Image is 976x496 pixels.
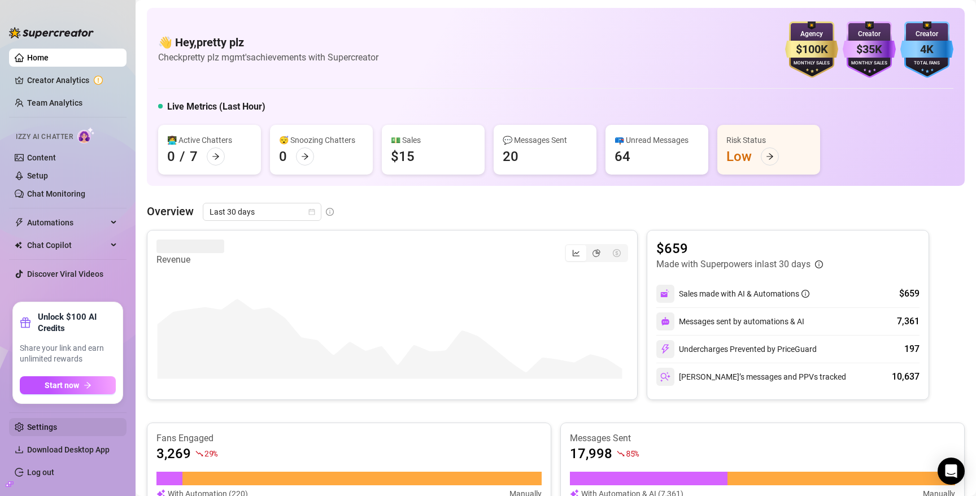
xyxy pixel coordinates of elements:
img: Chat Copilot [15,241,22,249]
div: 20 [503,147,518,166]
span: arrow-right [766,153,774,160]
div: Monthly Sales [785,60,838,67]
div: Risk Status [726,134,811,146]
img: gold-badge-CigiZidd.svg [785,21,838,78]
span: 29 % [204,448,217,459]
span: Automations [27,214,107,232]
div: 0 [167,147,175,166]
div: 💵 Sales [391,134,476,146]
article: Revenue [156,253,224,267]
div: $15 [391,147,415,166]
img: svg%3e [660,289,670,299]
div: Open Intercom Messenger [938,458,965,485]
div: Sales made with AI & Automations [679,288,809,300]
div: $659 [899,287,920,301]
article: Overview [147,203,194,220]
span: Share your link and earn unlimited rewards [20,343,116,365]
article: Made with Superpowers in last 30 days [656,258,811,271]
span: gift [20,317,31,328]
span: fall [195,450,203,458]
div: Creator [900,29,953,40]
span: pie-chart [592,249,600,257]
span: arrow-right [212,153,220,160]
div: 📪 Unread Messages [615,134,699,146]
button: Start nowarrow-right [20,376,116,394]
span: 85 % [626,448,639,459]
article: 3,269 [156,445,191,463]
span: Chat Copilot [27,236,107,254]
span: download [15,445,24,454]
div: Total Fans [900,60,953,67]
h4: 👋 Hey, pretty plz [158,34,378,50]
a: Team Analytics [27,98,82,107]
span: thunderbolt [15,218,24,227]
div: 7,361 [897,315,920,328]
img: svg%3e [660,372,670,382]
div: Messages sent by automations & AI [656,312,804,330]
article: 17,998 [570,445,612,463]
div: segmented control [565,244,628,262]
a: Creator Analytics exclamation-circle [27,71,117,89]
span: Izzy AI Chatter [16,132,73,142]
div: 👩‍💻 Active Chatters [167,134,252,146]
h5: Live Metrics (Last Hour) [167,100,265,114]
article: Messages Sent [570,432,955,445]
img: svg%3e [661,317,670,326]
div: 7 [190,147,198,166]
img: AI Chatter [77,127,95,143]
a: Setup [27,171,48,180]
div: 64 [615,147,630,166]
a: Log out [27,468,54,477]
a: Chat Monitoring [27,189,85,198]
div: 😴 Snoozing Chatters [279,134,364,146]
span: line-chart [572,249,580,257]
article: Check pretty plz mgmt's achievements with Supercreator [158,50,378,64]
a: Content [27,153,56,162]
div: Monthly Sales [843,60,896,67]
div: Undercharges Prevented by PriceGuard [656,340,817,358]
span: build [6,480,14,488]
a: Home [27,53,49,62]
span: info-circle [801,290,809,298]
div: Agency [785,29,838,40]
span: arrow-right [301,153,309,160]
div: 0 [279,147,287,166]
span: info-circle [326,208,334,216]
div: $100K [785,41,838,58]
span: Last 30 days [210,203,315,220]
img: blue-badge-DgoSNQY1.svg [900,21,953,78]
div: 4K [900,41,953,58]
div: [PERSON_NAME]’s messages and PPVs tracked [656,368,846,386]
span: info-circle [815,260,823,268]
img: purple-badge-B9DA21FR.svg [843,21,896,78]
div: 💬 Messages Sent [503,134,587,146]
div: 10,637 [892,370,920,384]
span: calendar [308,208,315,215]
article: Fans Engaged [156,432,542,445]
a: Discover Viral Videos [27,269,103,279]
strong: Unlock $100 AI Credits [38,311,116,334]
div: Creator [843,29,896,40]
span: Download Desktop App [27,445,110,454]
span: Start now [45,381,79,390]
img: svg%3e [660,344,670,354]
div: 197 [904,342,920,356]
article: $659 [656,240,823,258]
a: Settings [27,423,57,432]
span: arrow-right [84,381,91,389]
span: dollar-circle [613,249,621,257]
img: logo-BBDzfeDw.svg [9,27,94,38]
div: $35K [843,41,896,58]
span: fall [617,450,625,458]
